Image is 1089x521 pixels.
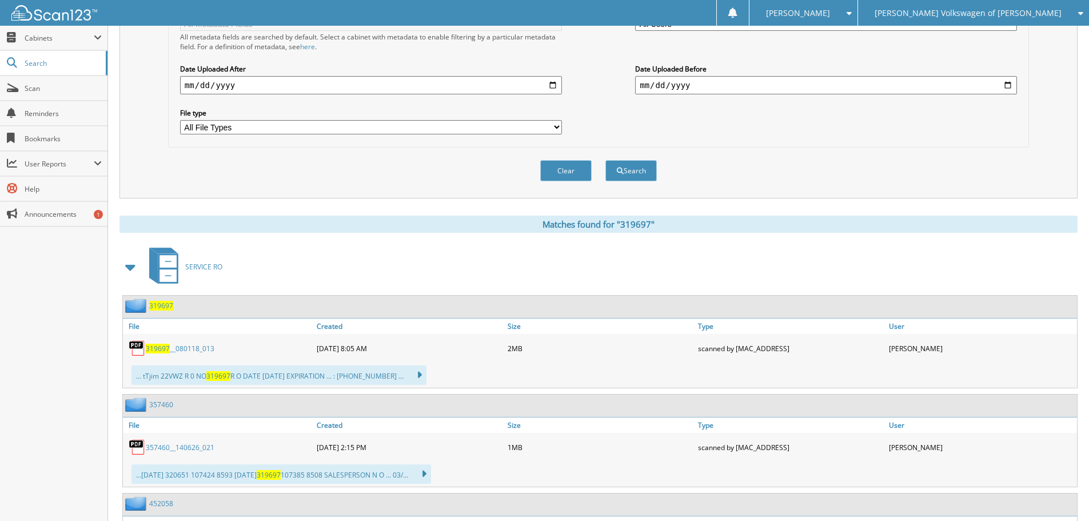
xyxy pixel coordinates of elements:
[131,464,431,484] div: ...[DATE] 320651 107424 8593 [DATE] 107385 8508 SALESPERSON N O ... 03/...
[129,439,146,456] img: PDF.png
[94,210,103,219] div: 1
[886,337,1077,360] div: [PERSON_NAME]
[314,319,505,334] a: Created
[149,400,173,409] a: 357460
[314,337,505,360] div: [DATE] 8:05 AM
[257,470,281,480] span: 319697
[25,134,102,144] span: Bookmarks
[25,83,102,93] span: Scan
[129,340,146,357] img: PDF.png
[25,58,100,68] span: Search
[886,417,1077,433] a: User
[695,337,886,360] div: scanned by [MAC_ADDRESS]
[314,436,505,459] div: [DATE] 2:15 PM
[11,5,97,21] img: scan123-logo-white.svg
[1032,466,1089,521] iframe: Chat Widget
[185,262,222,272] span: SERVICE RO
[635,64,1017,74] label: Date Uploaded Before
[25,184,102,194] span: Help
[146,344,170,353] span: 319697
[123,319,314,334] a: File
[125,299,149,313] img: folder2.png
[146,443,214,452] a: 357460__140626_021
[505,319,696,334] a: Size
[180,76,562,94] input: start
[180,32,562,51] div: All metadata fields are searched by default. Select a cabinet with metadata to enable filtering b...
[131,365,426,385] div: ... tTjim 22VWZ R 0 NO R O DATE [DATE] EXPIRATION ... : [PHONE_NUMBER] ...
[125,496,149,511] img: folder2.png
[146,344,214,353] a: 319697__080118_013
[25,159,94,169] span: User Reports
[635,76,1017,94] input: end
[695,319,886,334] a: Type
[886,319,1077,334] a: User
[119,216,1078,233] div: Matches found for "319697"
[206,371,230,381] span: 319697
[25,209,102,219] span: Announcements
[180,64,562,74] label: Date Uploaded After
[300,42,315,51] a: here
[695,417,886,433] a: Type
[540,160,592,181] button: Clear
[149,499,173,508] a: 452058
[875,10,1062,17] span: [PERSON_NAME] Volkswagen of [PERSON_NAME]
[695,436,886,459] div: scanned by [MAC_ADDRESS]
[25,33,94,43] span: Cabinets
[123,417,314,433] a: File
[125,397,149,412] img: folder2.png
[886,436,1077,459] div: [PERSON_NAME]
[25,109,102,118] span: Reminders
[505,337,696,360] div: 2MB
[505,417,696,433] a: Size
[505,436,696,459] div: 1MB
[142,244,222,289] a: SERVICE RO
[766,10,830,17] span: [PERSON_NAME]
[605,160,657,181] button: Search
[149,301,173,311] a: 319697
[314,417,505,433] a: Created
[180,108,562,118] label: File type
